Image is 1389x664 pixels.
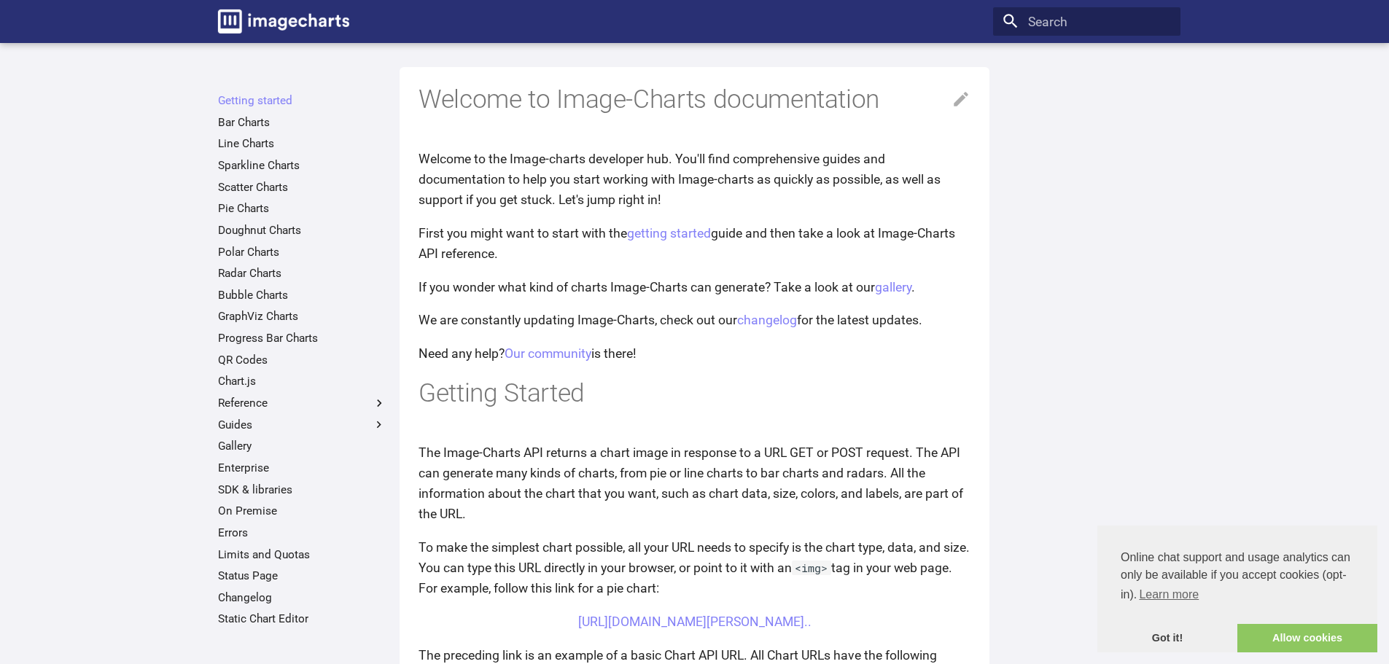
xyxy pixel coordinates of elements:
a: dismiss cookie message [1097,624,1237,653]
a: Enterprise [218,461,386,475]
p: Welcome to the Image-charts developer hub. You'll find comprehensive guides and documentation to ... [419,149,970,210]
a: GraphViz Charts [218,309,386,324]
a: gallery [875,280,911,294]
h1: Getting Started [419,377,970,410]
p: Need any help? is there! [419,343,970,364]
a: Static Chart Editor [218,612,386,626]
img: logo [218,9,349,34]
a: Limits and Quotas [218,547,386,562]
input: Search [993,7,1180,36]
a: changelog [737,313,797,327]
a: allow cookies [1237,624,1377,653]
a: Bar Charts [218,115,386,130]
a: Our community [505,346,591,361]
p: First you might want to start with the guide and then take a look at Image-Charts API reference. [419,223,970,264]
a: getting started [627,226,711,241]
code: <img> [792,561,831,575]
a: Polar Charts [218,245,386,259]
p: To make the simplest chart possible, all your URL needs to specify is the chart type, data, and s... [419,537,970,598]
a: Status Page [218,569,386,583]
a: Progress Bar Charts [218,331,386,345]
label: Guides [218,418,386,432]
a: On Premise [218,504,386,518]
p: We are constantly updating Image-Charts, check out our for the latest updates. [419,310,970,330]
a: Gallery [218,439,386,453]
a: learn more about cookies [1137,584,1201,606]
span: Online chat support and usage analytics can only be available if you accept cookies (opt-in). [1121,549,1354,606]
a: Pie Charts [218,201,386,216]
a: Radar Charts [218,266,386,281]
a: Getting started [218,93,386,108]
a: SDK & libraries [218,483,386,497]
p: If you wonder what kind of charts Image-Charts can generate? Take a look at our . [419,277,970,297]
a: Chart.js [218,374,386,388]
a: Doughnut Charts [218,223,386,238]
a: Line Charts [218,136,386,151]
label: Reference [218,396,386,410]
a: Changelog [218,590,386,605]
h1: Welcome to Image-Charts documentation [419,83,970,117]
a: QR Codes [218,353,386,367]
a: Sparkline Charts [218,158,386,173]
a: Errors [218,526,386,540]
div: cookieconsent [1097,526,1377,652]
a: [URL][DOMAIN_NAME][PERSON_NAME].. [578,614,812,629]
a: Image-Charts documentation [211,3,356,39]
a: Bubble Charts [218,288,386,302]
p: The Image-Charts API returns a chart image in response to a URL GET or POST request. The API can ... [419,442,970,525]
a: Scatter Charts [218,180,386,195]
